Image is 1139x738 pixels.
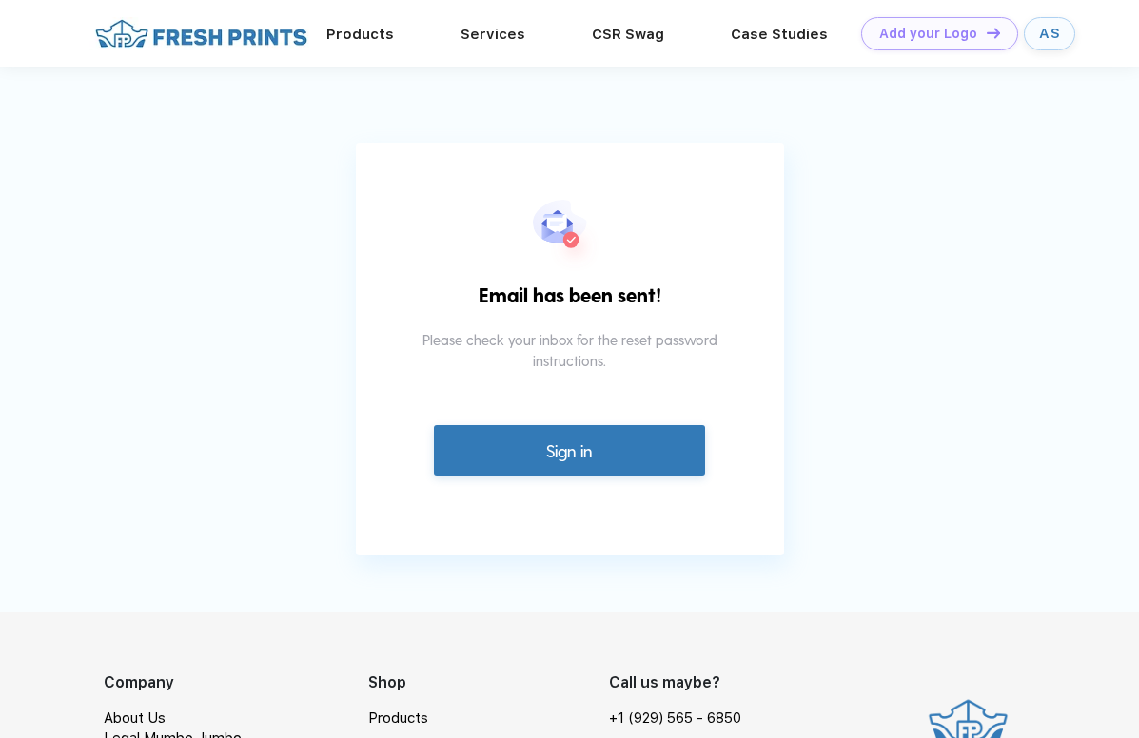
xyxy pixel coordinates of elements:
a: AS [1024,17,1075,50]
div: AS [1039,26,1060,42]
div: Call us maybe? [609,671,754,694]
a: +1 (929) 565 - 6850 [609,709,741,728]
div: Add your Logo [879,26,977,42]
a: Services [461,26,525,43]
a: Products [326,26,394,43]
div: Please check your inbox for the reset password instructions. [420,329,719,410]
div: Shop [368,671,609,694]
div: Company [104,671,368,694]
a: CSR Swag [592,26,664,43]
img: fo%20logo%202.webp [89,17,313,50]
a: About Us [104,709,166,727]
a: Products [368,709,428,727]
img: reset_link_icon.svg [533,200,607,280]
div: Email has been sent! [442,280,698,329]
a: Sign in [434,425,704,476]
img: DT [987,28,1000,38]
